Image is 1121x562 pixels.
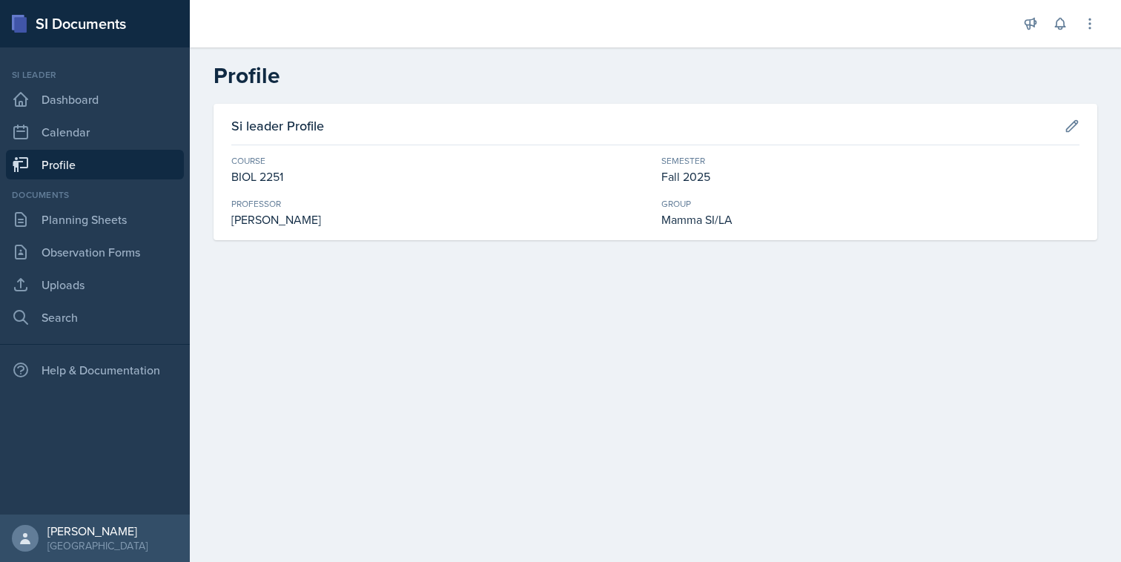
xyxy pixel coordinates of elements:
[231,168,649,185] div: BIOL 2251
[6,85,184,114] a: Dashboard
[231,211,649,228] div: [PERSON_NAME]
[6,303,184,332] a: Search
[47,523,148,538] div: [PERSON_NAME]
[6,205,184,234] a: Planning Sheets
[6,270,184,300] a: Uploads
[6,355,184,385] div: Help & Documentation
[661,154,1079,168] div: Semester
[661,168,1079,185] div: Fall 2025
[231,116,324,136] h3: Si leader Profile
[6,237,184,267] a: Observation Forms
[231,197,649,211] div: Professor
[661,211,1079,228] div: Mamma SI/LA
[6,117,184,147] a: Calendar
[661,197,1079,211] div: Group
[214,62,1097,89] h2: Profile
[231,154,649,168] div: Course
[47,538,148,553] div: [GEOGRAPHIC_DATA]
[6,188,184,202] div: Documents
[6,150,184,179] a: Profile
[6,68,184,82] div: Si leader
